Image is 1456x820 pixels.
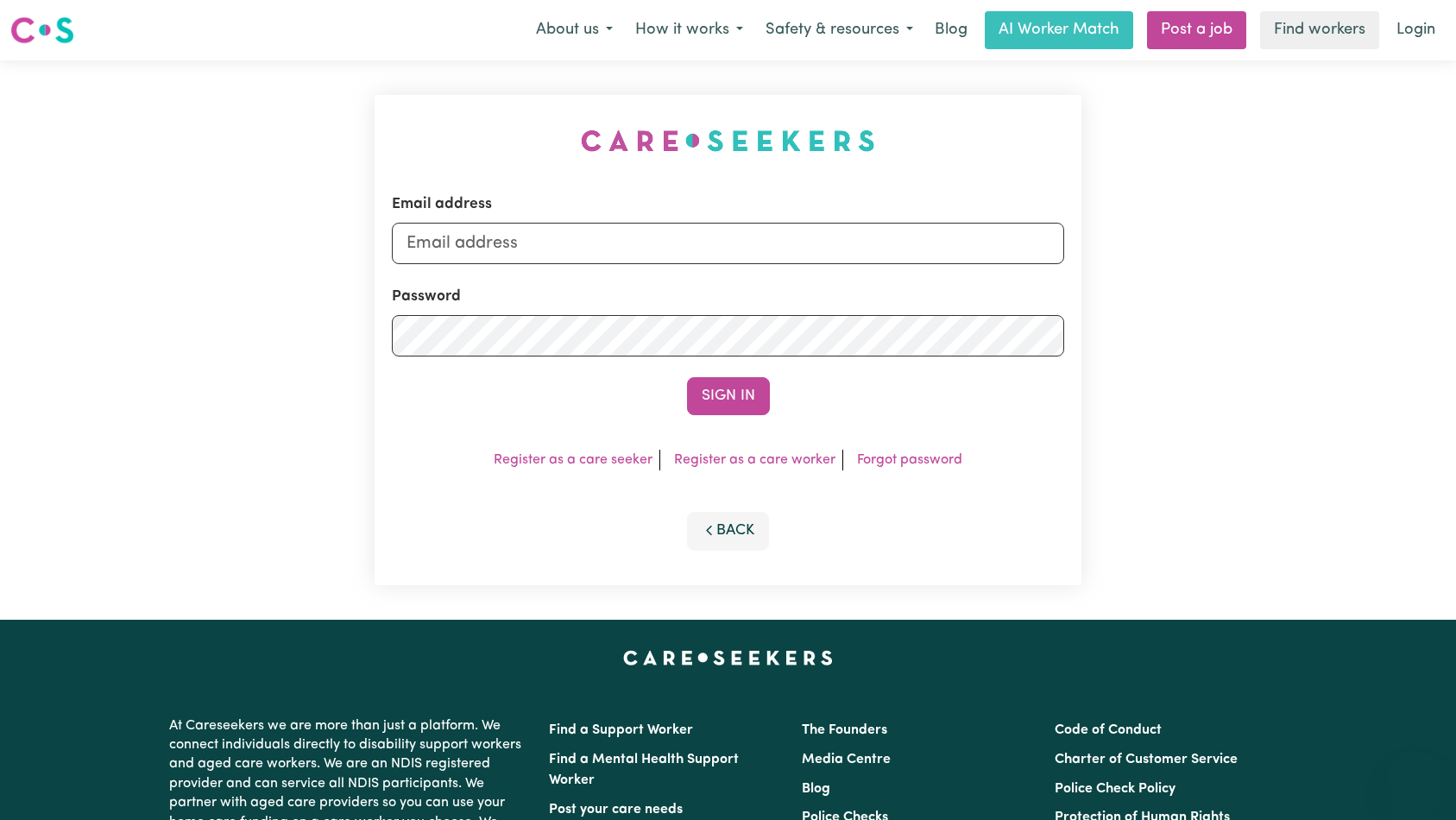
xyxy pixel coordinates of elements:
[1386,11,1446,49] a: Login
[392,285,461,307] label: Password
[392,223,1065,264] input: Email address
[802,782,830,796] a: Blog
[985,11,1133,49] a: AI Worker Match
[802,723,887,737] a: The Founders
[857,453,962,467] a: Forgot password
[687,512,770,550] button: Back
[549,753,739,787] a: Find a Mental Health Support Worker
[1055,782,1176,796] a: Police Check Policy
[687,377,770,415] button: Sign In
[924,11,978,49] a: Blog
[392,193,492,216] label: Email address
[549,803,683,817] a: Post your care needs
[623,651,833,665] a: Careseekers home page
[1387,751,1442,806] iframe: Button to launch messaging window
[549,723,693,737] a: Find a Support Worker
[1055,723,1162,737] a: Code of Conduct
[525,12,624,48] button: About us
[10,10,74,50] a: Careseekers logo
[1055,753,1238,766] a: Charter of Customer Service
[624,12,754,48] button: How it works
[754,12,924,48] button: Safety & resources
[1260,11,1379,49] a: Find workers
[802,753,891,766] a: Media Centre
[10,15,74,46] img: Careseekers logo
[494,453,652,467] a: Register as a care seeker
[674,453,835,467] a: Register as a care worker
[1147,11,1246,49] a: Post a job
